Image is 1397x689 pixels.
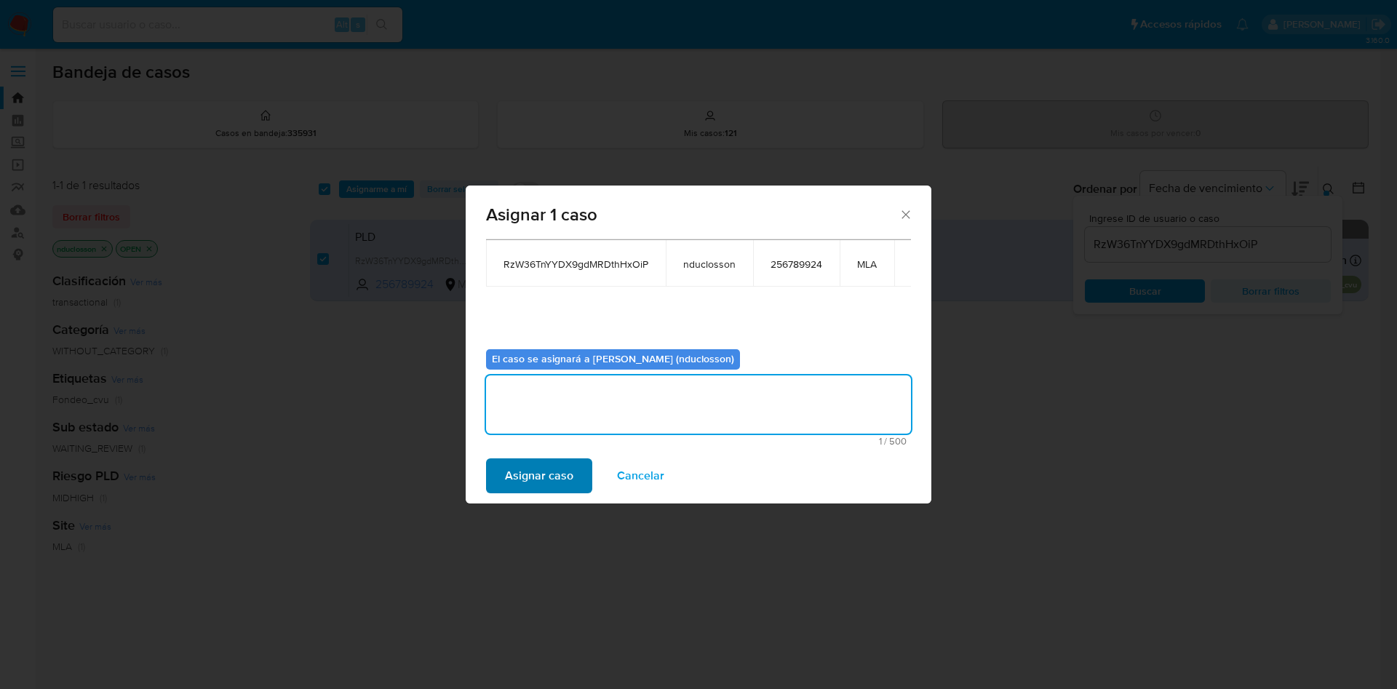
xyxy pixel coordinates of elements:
button: Cancelar [598,458,683,493]
span: MLA [857,258,877,271]
span: 256789924 [771,258,822,271]
div: assign-modal [466,186,931,503]
button: Cerrar ventana [899,207,912,220]
span: Asignar 1 caso [486,206,899,223]
span: RzW36TnYYDX9gdMRDthHxOiP [504,258,648,271]
b: El caso se asignará a [PERSON_NAME] (nduclosson) [492,351,734,366]
span: Cancelar [617,460,664,492]
span: nduclosson [683,258,736,271]
span: Máximo 500 caracteres [490,437,907,446]
button: Asignar caso [486,458,592,493]
span: Asignar caso [505,460,573,492]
